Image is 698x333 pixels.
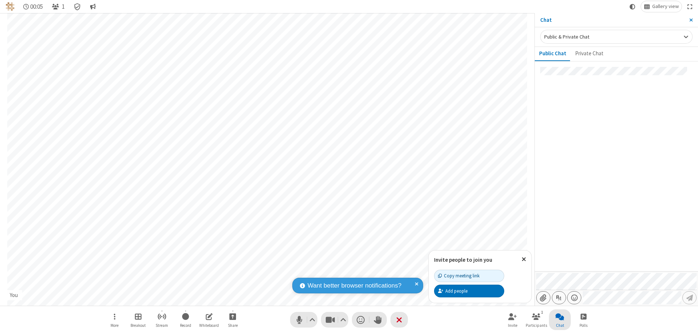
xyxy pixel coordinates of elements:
button: Invite participants (⌘+Shift+I) [502,309,523,330]
button: Show formatting [552,291,566,304]
span: Chat [556,323,564,328]
button: Add people [434,285,504,297]
button: Open menu [104,309,125,330]
button: Fullscreen [685,1,695,12]
button: End or leave meeting [390,312,408,328]
span: Gallery view [652,4,679,9]
button: Video setting [338,312,348,328]
span: More [111,323,119,328]
button: Open poll [573,309,594,330]
div: Meeting details Encryption enabled [71,1,84,12]
button: Send a reaction [352,312,369,328]
button: Open participant list [49,1,68,12]
img: QA Selenium DO NOT DELETE OR CHANGE [6,2,15,11]
button: Stop video (⌘+Shift+V) [321,312,348,328]
button: Start sharing [222,309,244,330]
button: Using system theme [627,1,638,12]
label: Invite people to join you [434,256,492,263]
span: Polls [579,323,587,328]
span: Share [228,323,238,328]
button: Start recording [174,309,196,330]
button: Public Chat [535,47,571,61]
button: Close sidebar [684,13,698,27]
span: Record [180,323,191,328]
span: Want better browser notifications? [308,281,401,290]
button: Change layout [641,1,682,12]
button: Start streaming [151,309,173,330]
span: Invite [508,323,517,328]
button: Close chat [549,309,571,330]
span: 1 [62,3,65,10]
p: Chat [540,16,684,24]
span: 00:05 [30,3,43,10]
span: Stream [156,323,168,328]
span: Participants [526,323,547,328]
button: Raise hand [369,312,387,328]
button: Send message [682,291,697,304]
div: Timer [20,1,46,12]
button: Copy meeting link [434,270,504,282]
button: Close popover [516,250,531,268]
button: Manage Breakout Rooms [127,309,149,330]
span: Whiteboard [199,323,219,328]
button: Open participant list [525,309,547,330]
button: Mute (⌘+Shift+A) [290,312,317,328]
button: Private Chat [571,47,608,61]
span: Public & Private Chat [544,33,589,40]
button: Open shared whiteboard [198,309,220,330]
span: Breakout [131,323,146,328]
div: You [7,291,21,300]
div: 1 [539,309,545,316]
button: Audio settings [308,312,317,328]
button: Conversation [87,1,99,12]
div: Copy meeting link [438,272,480,279]
button: Open menu [567,291,581,304]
